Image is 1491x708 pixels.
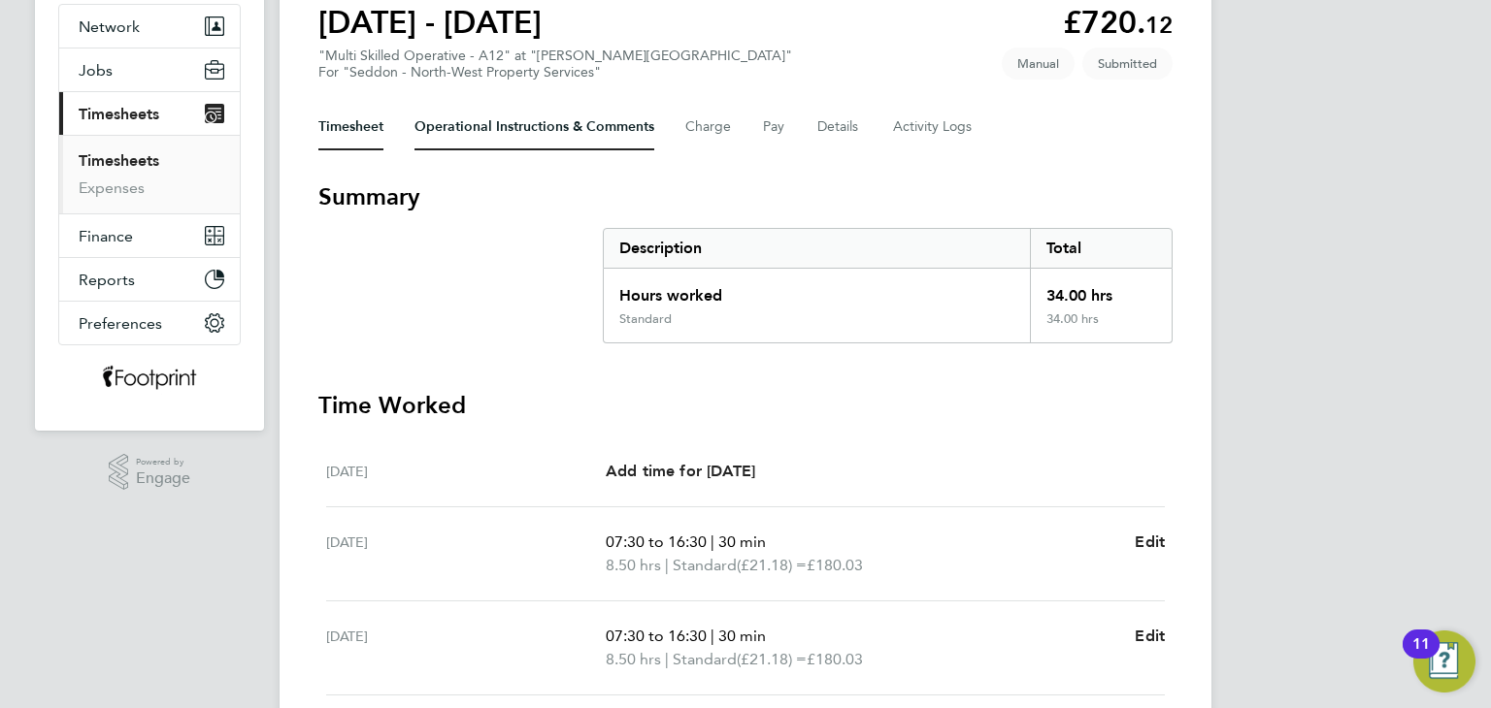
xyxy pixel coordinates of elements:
span: Engage [136,470,190,487]
span: Edit [1135,532,1165,551]
div: "Multi Skilled Operative - A12" at "[PERSON_NAME][GEOGRAPHIC_DATA]" [318,48,792,80]
span: (£21.18) = [737,650,807,668]
button: Details [817,104,862,150]
a: Add time for [DATE] [606,460,755,483]
button: Finance [59,214,240,257]
span: 30 min [718,532,766,551]
div: Timesheets [59,135,240,213]
a: Powered byEngage [109,454,191,491]
span: £180.03 [807,556,863,574]
button: Activity Logs [893,104,975,150]
span: 30 min [718,627,766,645]
span: Edit [1135,627,1165,645]
span: 12 [1145,11,1173,39]
button: Open Resource Center, 11 new notifications [1413,630,1475,692]
button: Network [59,5,240,48]
a: Edit [1135,531,1165,554]
span: 07:30 to 16:30 [606,532,707,551]
a: Edit [1135,625,1165,648]
h3: Summary [318,181,1173,212]
button: Preferences [59,302,240,344]
app-decimal: £720. [1063,4,1173,41]
div: Description [604,229,1030,268]
span: Standard [673,554,737,577]
span: 07:30 to 16:30 [606,627,707,645]
span: This timesheet was manually created. [1002,48,1075,80]
button: Reports [59,258,240,301]
img: wearefootprint-logo-retina.png [102,365,197,396]
div: [DATE] [326,625,606,671]
button: Pay [763,104,786,150]
a: Go to home page [58,365,241,396]
button: Charge [685,104,732,150]
div: For "Seddon - North-West Property Services" [318,64,792,80]
span: £180.03 [807,650,863,668]
button: Timesheets [59,92,240,135]
a: Expenses [79,178,145,197]
div: Total [1030,229,1172,268]
div: Standard [619,311,672,327]
span: 8.50 hrs [606,650,661,668]
span: Jobs [79,61,113,80]
span: Preferences [79,314,162,333]
a: Timesheets [79,151,159,170]
div: [DATE] [326,531,606,577]
h1: [DATE] - [DATE] [318,3,542,42]
span: Powered by [136,454,190,470]
div: 11 [1412,644,1430,669]
span: This timesheet is Submitted. [1082,48,1173,80]
div: Hours worked [604,269,1030,311]
div: 34.00 hrs [1030,311,1172,342]
span: Standard [673,648,737,671]
span: | [711,532,714,551]
span: 8.50 hrs [606,556,661,574]
div: 34.00 hrs [1030,269,1172,311]
span: (£21.18) = [737,556,807,574]
div: Summary [603,228,1173,343]
span: | [711,627,714,645]
span: Add time for [DATE] [606,462,755,480]
button: Timesheet [318,104,383,150]
div: [DATE] [326,460,606,483]
span: Finance [79,227,133,245]
span: Timesheets [79,105,159,123]
span: | [665,556,669,574]
span: Network [79,17,140,36]
span: | [665,650,669,668]
button: Jobs [59,48,240,91]
span: Reports [79,271,135,289]
h3: Time Worked [318,390,1173,421]
button: Operational Instructions & Comments [414,104,654,150]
